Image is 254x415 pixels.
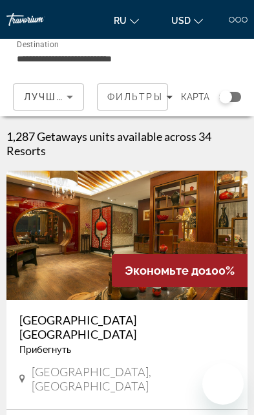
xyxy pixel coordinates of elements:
button: Change language [107,11,145,30]
button: Change currency [165,11,209,30]
span: Прибегнуть [19,345,71,355]
h1: 1,287 Getaways units available across 34 Resorts [6,129,248,158]
iframe: Кнопка запуска окна обмена сообщениями [202,363,244,405]
div: 100% [112,254,248,287]
span: карта [181,88,209,106]
mat-select: Sort by [24,89,73,105]
button: Filters [97,83,168,111]
input: Select destination [17,51,157,67]
span: [GEOGRAPHIC_DATA], [GEOGRAPHIC_DATA] [32,365,235,393]
span: Фильтры [107,92,163,102]
img: Qinhuangdao Peninsula Four Seasons Hotel [6,171,248,300]
span: USD [171,16,191,26]
span: Лучшие предложения [24,92,162,102]
span: Destination [17,39,59,48]
span: Экономьте до [125,264,206,277]
a: [GEOGRAPHIC_DATA] [GEOGRAPHIC_DATA] [19,313,235,341]
span: ru [114,16,127,26]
